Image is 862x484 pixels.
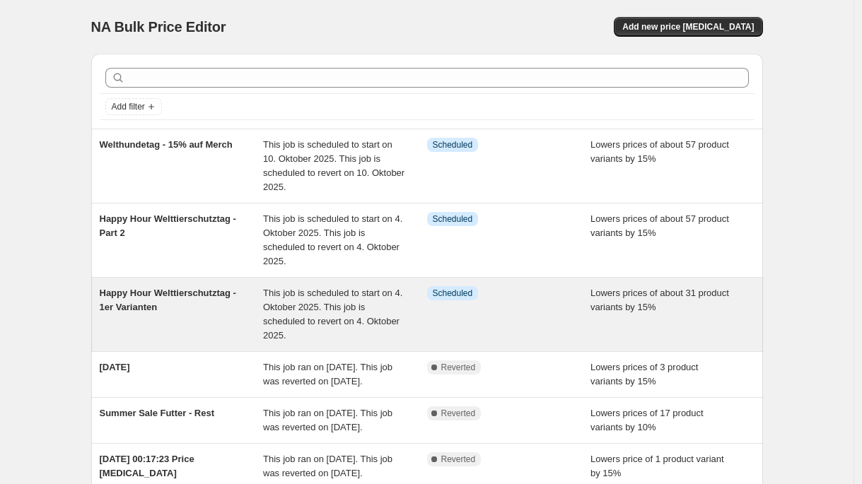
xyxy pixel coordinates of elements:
[590,288,729,312] span: Lowers prices of about 31 product variants by 15%
[263,139,404,192] span: This job is scheduled to start on 10. Oktober 2025. This job is scheduled to revert on 10. Oktobe...
[100,454,194,478] span: [DATE] 00:17:23 Price [MEDICAL_DATA]
[263,454,392,478] span: This job ran on [DATE]. This job was reverted on [DATE].
[433,213,473,225] span: Scheduled
[91,19,226,35] span: NA Bulk Price Editor
[590,454,724,478] span: Lowers price of 1 product variant by 15%
[433,139,473,150] span: Scheduled
[590,362,698,386] span: Lowers prices of 3 product variants by 15%
[263,213,402,266] span: This job is scheduled to start on 4. Oktober 2025. This job is scheduled to revert on 4. Oktober ...
[441,454,476,465] span: Reverted
[100,362,130,372] span: [DATE]
[100,288,236,312] span: Happy Hour Welttierschutztag - 1er Varianten
[622,21,754,33] span: Add new price [MEDICAL_DATA]
[263,288,402,341] span: This job is scheduled to start on 4. Oktober 2025. This job is scheduled to revert on 4. Oktober ...
[263,408,392,432] span: This job ran on [DATE]. This job was reverted on [DATE].
[590,213,729,238] span: Lowers prices of about 57 product variants by 15%
[263,362,392,386] span: This job ran on [DATE]. This job was reverted on [DATE].
[614,17,762,37] button: Add new price [MEDICAL_DATA]
[433,288,473,299] span: Scheduled
[441,362,476,373] span: Reverted
[105,98,162,115] button: Add filter
[112,101,145,112] span: Add filter
[100,139,233,150] span: Welthundetag - 15% auf Merch
[100,408,215,418] span: Summer Sale Futter - Rest
[100,213,236,238] span: Happy Hour Welttierschutztag - Part 2
[590,139,729,164] span: Lowers prices of about 57 product variants by 15%
[441,408,476,419] span: Reverted
[590,408,704,432] span: Lowers prices of 17 product variants by 10%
